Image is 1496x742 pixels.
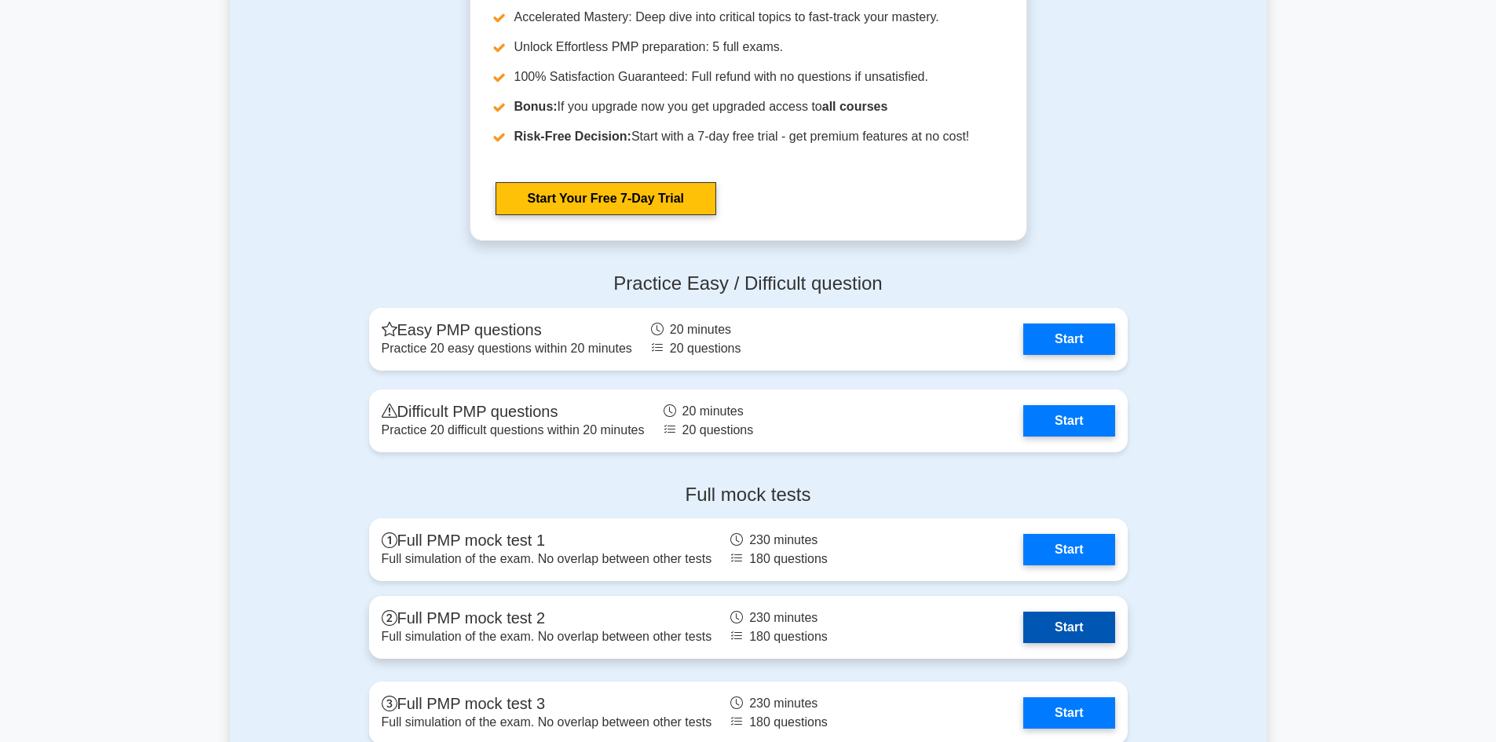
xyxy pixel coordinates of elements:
a: Start [1023,405,1114,437]
h4: Full mock tests [369,484,1128,506]
a: Start [1023,697,1114,729]
a: Start [1023,534,1114,565]
h4: Practice Easy / Difficult question [369,272,1128,295]
a: Start [1023,323,1114,355]
a: Start [1023,612,1114,643]
a: Start Your Free 7-Day Trial [496,182,716,215]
